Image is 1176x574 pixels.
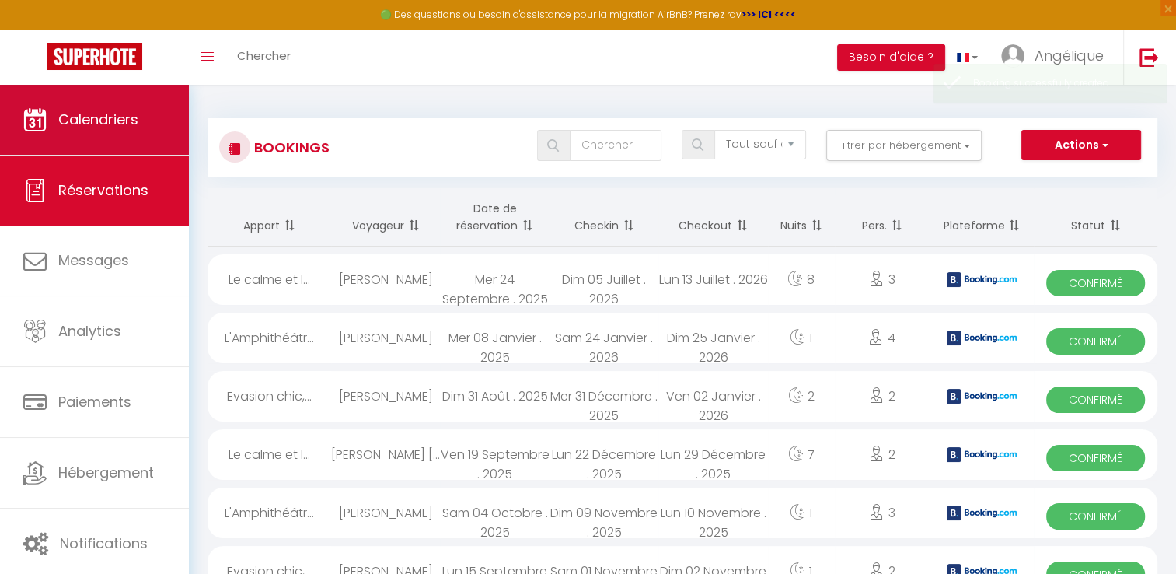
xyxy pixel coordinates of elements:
[331,188,441,247] th: Sort by guest
[58,463,154,482] span: Hébergement
[658,188,768,247] th: Sort by checkout
[58,110,138,129] span: Calendriers
[1035,46,1104,65] span: Angélique
[550,188,659,247] th: Sort by checkin
[1139,47,1159,67] img: logout
[60,534,148,553] span: Notifications
[835,188,930,247] th: Sort by people
[973,76,1150,91] div: Booking successfully created
[237,47,291,64] span: Chercher
[570,130,661,161] input: Chercher
[250,130,330,165] h3: Bookings
[440,188,550,247] th: Sort by booking date
[837,44,945,71] button: Besoin d'aide ?
[1001,44,1024,68] img: ...
[208,188,331,247] th: Sort by rentals
[58,321,121,341] span: Analytics
[1021,130,1141,161] button: Actions
[225,30,302,85] a: Chercher
[1034,188,1157,247] th: Sort by status
[58,180,148,200] span: Réservations
[58,392,131,411] span: Paiements
[742,8,796,21] a: >>> ICI <<<<
[930,188,1034,247] th: Sort by channel
[58,250,129,270] span: Messages
[826,130,982,161] button: Filtrer par hébergement
[47,43,142,70] img: Super Booking
[768,188,835,247] th: Sort by nights
[989,30,1123,85] a: ... Angélique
